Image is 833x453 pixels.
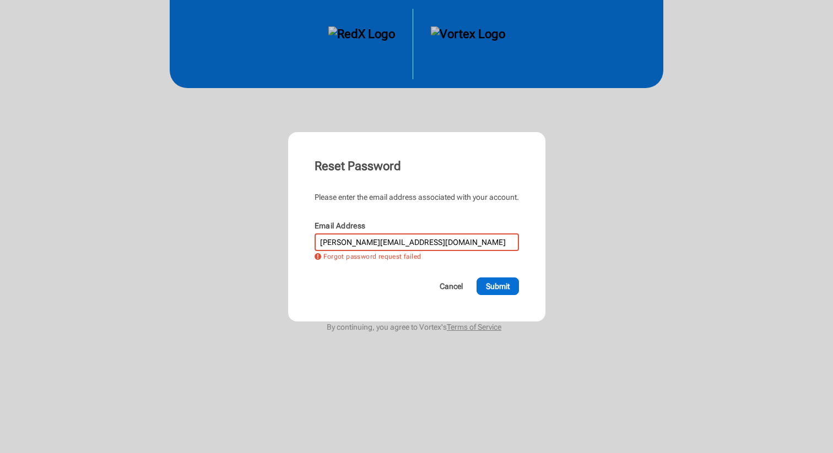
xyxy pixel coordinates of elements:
span: Cancel [440,281,463,292]
button: Submit [477,277,519,295]
div: Please enter the email address associated with your account. [315,192,519,203]
div: Reset Password [315,159,519,174]
label: Email Address [315,221,366,230]
span: Forgot password request failed [323,253,421,260]
span: Submit [486,281,510,292]
button: Cancel [430,277,472,295]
